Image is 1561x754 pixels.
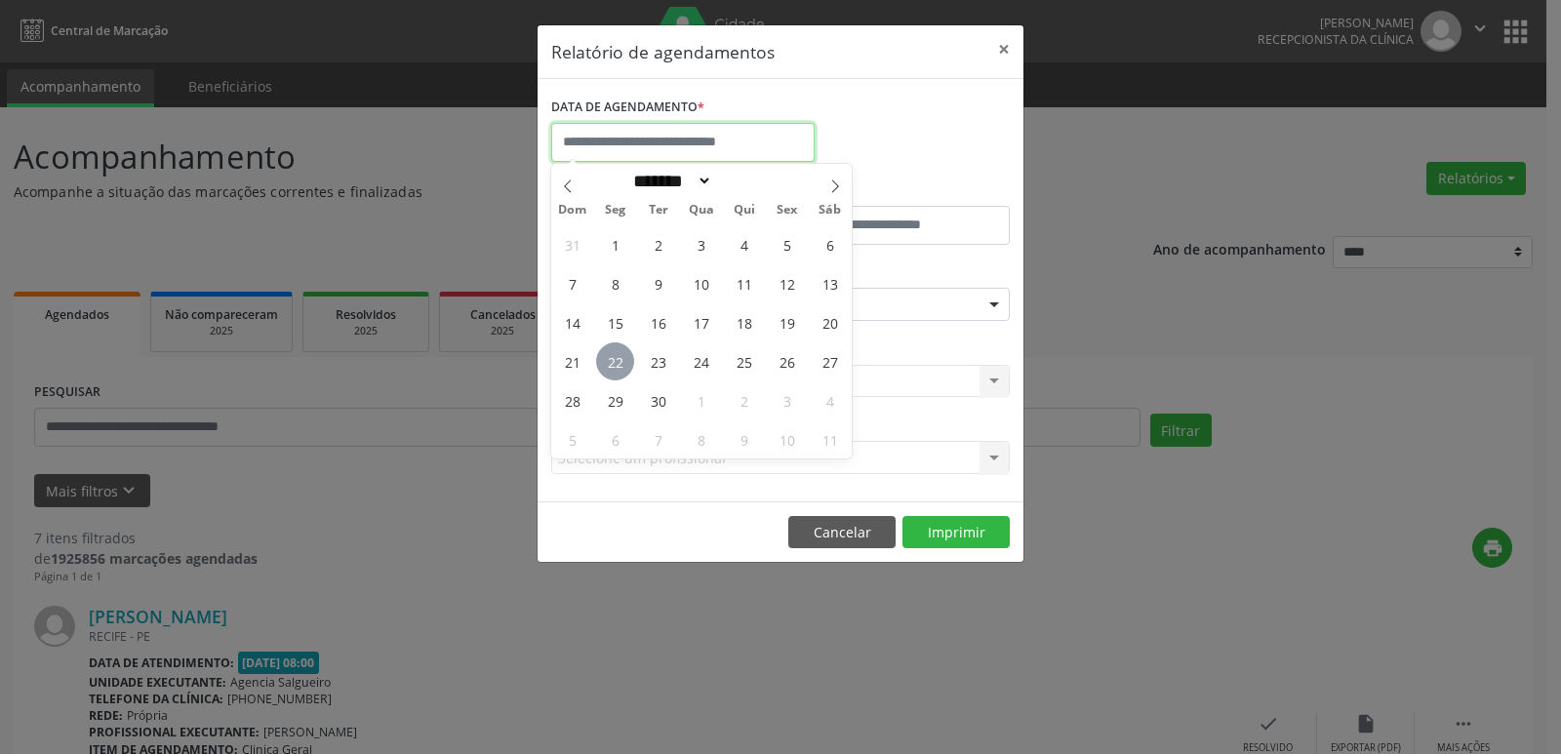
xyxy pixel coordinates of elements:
[553,342,591,380] span: Setembro 21, 2025
[682,420,720,458] span: Outubro 8, 2025
[553,420,591,458] span: Outubro 5, 2025
[639,342,677,380] span: Setembro 23, 2025
[551,204,594,217] span: Dom
[768,303,806,341] span: Setembro 19, 2025
[768,225,806,263] span: Setembro 5, 2025
[596,264,634,302] span: Setembro 8, 2025
[553,264,591,302] span: Setembro 7, 2025
[553,225,591,263] span: Agosto 31, 2025
[811,264,849,302] span: Setembro 13, 2025
[725,225,763,263] span: Setembro 4, 2025
[768,420,806,458] span: Outubro 10, 2025
[682,264,720,302] span: Setembro 10, 2025
[551,39,775,64] h5: Relatório de agendamentos
[811,342,849,380] span: Setembro 27, 2025
[680,204,723,217] span: Qua
[788,516,896,549] button: Cancelar
[639,381,677,419] span: Setembro 30, 2025
[682,342,720,380] span: Setembro 24, 2025
[725,381,763,419] span: Outubro 2, 2025
[637,204,680,217] span: Ter
[639,420,677,458] span: Outubro 7, 2025
[639,303,677,341] span: Setembro 16, 2025
[766,204,809,217] span: Sex
[596,381,634,419] span: Setembro 29, 2025
[626,171,712,191] select: Month
[712,171,777,191] input: Year
[768,381,806,419] span: Outubro 3, 2025
[596,420,634,458] span: Outubro 6, 2025
[984,25,1023,73] button: Close
[811,225,849,263] span: Setembro 6, 2025
[596,225,634,263] span: Setembro 1, 2025
[553,303,591,341] span: Setembro 14, 2025
[723,204,766,217] span: Qui
[596,303,634,341] span: Setembro 15, 2025
[551,93,704,123] label: DATA DE AGENDAMENTO
[725,342,763,380] span: Setembro 25, 2025
[768,342,806,380] span: Setembro 26, 2025
[811,303,849,341] span: Setembro 20, 2025
[639,225,677,263] span: Setembro 2, 2025
[725,264,763,302] span: Setembro 11, 2025
[811,381,849,419] span: Outubro 4, 2025
[902,516,1010,549] button: Imprimir
[682,225,720,263] span: Setembro 3, 2025
[809,204,852,217] span: Sáb
[811,420,849,458] span: Outubro 11, 2025
[682,381,720,419] span: Outubro 1, 2025
[768,264,806,302] span: Setembro 12, 2025
[596,342,634,380] span: Setembro 22, 2025
[725,420,763,458] span: Outubro 9, 2025
[639,264,677,302] span: Setembro 9, 2025
[594,204,637,217] span: Seg
[785,176,1010,206] label: ATÉ
[553,381,591,419] span: Setembro 28, 2025
[725,303,763,341] span: Setembro 18, 2025
[682,303,720,341] span: Setembro 17, 2025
